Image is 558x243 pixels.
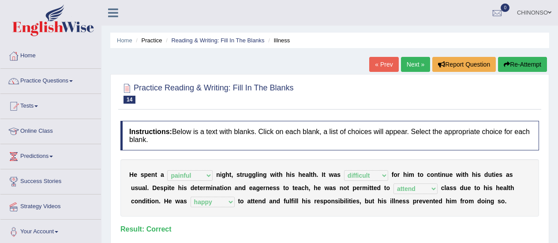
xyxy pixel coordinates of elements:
a: « Prev [369,57,398,72]
b: a [217,184,220,191]
b: s [335,198,338,205]
b: c [301,184,305,191]
b: o [151,198,155,205]
b: t [147,198,150,205]
b: s [489,184,493,191]
b: s [406,198,409,205]
b: l [393,198,395,205]
b: w [456,171,461,178]
b: i [258,171,259,178]
b: i [182,184,184,191]
b: l [345,198,347,205]
b: s [402,198,406,205]
b: n [266,184,270,191]
b: t [438,171,440,178]
b: H [129,171,134,178]
a: Success Stories [0,169,101,191]
b: o [135,198,139,205]
b: d [242,184,246,191]
b: n [429,198,433,205]
b: r [314,198,316,205]
span: 0 [501,4,509,12]
b: b [365,198,369,205]
b: a [503,184,507,191]
b: t [323,171,326,178]
b: r [416,198,419,205]
b: w [324,184,329,191]
b: a [333,171,337,178]
b: e [496,171,499,178]
b: i [146,198,147,205]
b: h [298,171,302,178]
li: Practice [134,36,162,45]
b: u [488,171,492,178]
b: u [446,171,449,178]
b: n [228,184,232,191]
b: v [423,198,426,205]
a: Your Account [0,220,101,242]
b: a [306,171,309,178]
b: t [474,184,476,191]
b: t [463,171,465,178]
b: g [248,171,252,178]
a: Reading & Writing: Fill In The Blanks [171,37,264,44]
b: e [194,184,198,191]
b: e [169,198,172,205]
b: a [180,198,184,205]
b: e [318,184,321,191]
b: s [184,184,187,191]
b: f [291,198,293,205]
b: s [449,184,453,191]
b: d [191,184,195,191]
b: e [255,198,258,205]
b: i [211,184,213,191]
b: Instructions: [129,128,172,135]
b: u [368,198,372,205]
b: o [393,171,397,178]
b: n [259,171,263,178]
b: e [302,171,306,178]
b: e [449,171,453,178]
b: s [509,171,513,178]
b: h [378,198,382,205]
a: Tests [0,94,101,116]
b: e [260,184,263,191]
b: o [285,184,289,191]
b: . [505,198,506,205]
b: . [159,198,161,205]
b: n [155,198,159,205]
b: t [283,184,285,191]
b: d [484,171,488,178]
b: e [148,171,151,178]
h2: Practice Reading & Writing: Fill In The Blanks [120,82,294,104]
b: i [351,198,353,205]
b: g [222,171,226,178]
b: i [461,171,463,178]
b: t [155,171,157,178]
b: i [167,184,169,191]
b: o [224,184,228,191]
a: Predictions [0,144,101,166]
b: f [392,171,394,178]
b: e [419,198,423,205]
b: t [418,171,420,178]
b: m [409,171,414,178]
b: b [340,198,344,205]
b: o [386,184,390,191]
b: u [244,171,248,178]
b: r [360,184,362,191]
b: , [309,184,311,191]
b: s [453,184,457,191]
li: Illness [266,36,290,45]
b: t [369,184,371,191]
b: s [477,171,481,178]
b: c [441,184,445,191]
b: e [356,184,360,191]
b: s [276,184,280,191]
b: h [302,198,306,205]
b: s [383,198,387,205]
b: r [462,198,464,205]
b: i [407,171,409,178]
b: p [352,184,356,191]
b: r [242,171,244,178]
